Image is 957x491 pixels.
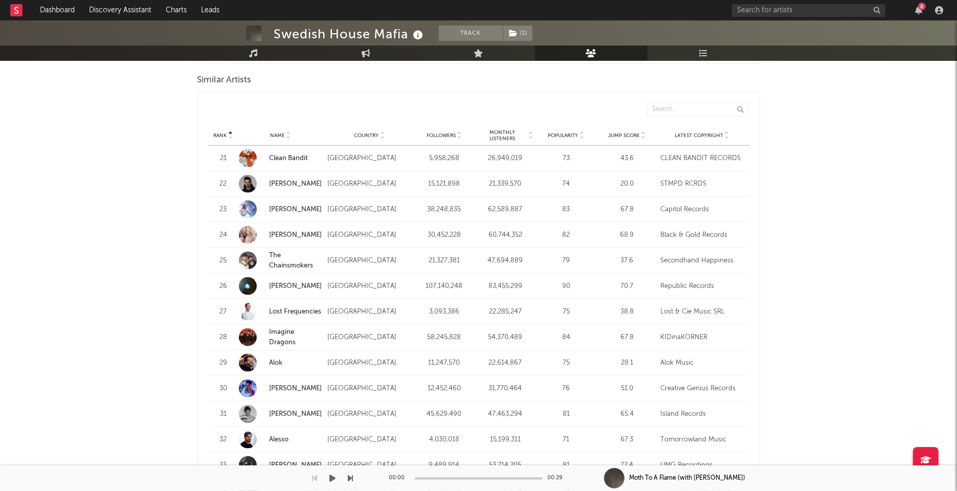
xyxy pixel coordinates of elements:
div: 15,199,311 [477,435,533,445]
div: [GEOGRAPHIC_DATA] [327,230,411,240]
div: 79 [538,256,594,266]
div: [GEOGRAPHIC_DATA] [327,256,411,266]
div: 76 [538,384,594,394]
div: 00:00 [389,472,410,484]
a: [PERSON_NAME] [239,380,323,397]
div: [GEOGRAPHIC_DATA] [327,435,411,445]
div: 62,589,887 [477,205,533,215]
div: Island Records [660,409,744,419]
div: 67.8 [599,332,655,343]
div: 82 [538,230,594,240]
div: [GEOGRAPHIC_DATA] [327,358,411,368]
div: Secondhand Happiness [660,256,744,266]
div: 12,452,460 [416,384,472,394]
div: 75 [538,307,594,317]
div: 38.8 [599,307,655,317]
div: 30,452,228 [416,230,472,240]
div: 26 [213,281,234,292]
span: Latest Copyright [675,132,723,139]
div: 47,463,294 [477,409,533,419]
div: 22,614,867 [477,358,533,368]
div: 20.0 [599,179,655,189]
a: Imagine Dragons [270,329,296,346]
a: Lost Frequencies [270,308,322,315]
a: Lost Frequencies [239,303,323,321]
div: 107,140,248 [416,281,472,292]
div: 60,744,352 [477,230,533,240]
div: [GEOGRAPHIC_DATA] [327,179,411,189]
a: [PERSON_NAME] [270,385,322,392]
div: 83 [538,205,594,215]
div: [GEOGRAPHIC_DATA] [327,281,411,292]
div: 67.3 [599,435,655,445]
div: 74 [538,179,594,189]
div: 72.4 [599,460,655,471]
div: 5,958,268 [416,153,472,164]
div: [GEOGRAPHIC_DATA] [327,384,411,394]
a: Alesso [239,431,323,449]
a: [PERSON_NAME] [270,181,322,187]
div: 43.6 [599,153,655,164]
a: Clean Bandit [270,155,308,162]
a: [PERSON_NAME] [239,405,323,423]
div: 30 [213,384,234,394]
div: 23 [213,205,234,215]
div: 21 [213,153,234,164]
div: [GEOGRAPHIC_DATA] [327,153,411,164]
a: [PERSON_NAME] [270,462,322,468]
span: Country [354,132,379,139]
div: 21,327,381 [416,256,472,266]
div: [GEOGRAPHIC_DATA] [327,332,411,343]
a: Alok [270,360,283,366]
a: [PERSON_NAME] [239,175,323,193]
div: 90 [538,281,594,292]
div: 71 [538,435,594,445]
button: Track [439,26,503,41]
div: 28.1 [599,358,655,368]
div: 15,121,898 [416,179,472,189]
div: 31 [213,409,234,419]
a: The Chainsmokers [239,251,323,271]
span: Monthly Listeners [477,129,527,142]
div: 25 [213,256,234,266]
a: [PERSON_NAME] [270,232,322,238]
div: 29 [213,358,234,368]
a: Alesso [270,436,289,443]
div: 84 [538,332,594,343]
div: 9,489,914 [416,460,472,471]
div: Tomorrowland Music [660,435,744,445]
div: 32 [213,435,234,445]
div: Republic Records [660,281,744,292]
div: 70.7 [599,281,655,292]
div: 11,247,570 [416,358,472,368]
div: STMPD RCRDS [660,179,744,189]
div: 45,629,490 [416,409,472,419]
div: 38,248,835 [416,205,472,215]
a: [PERSON_NAME] [270,206,322,213]
button: 8 [915,6,922,14]
input: Search... [647,102,749,117]
div: 37.6 [599,256,655,266]
div: UMG Recordings [660,460,744,471]
div: 68.9 [599,230,655,240]
div: 53,714,205 [477,460,533,471]
div: [GEOGRAPHIC_DATA] [327,307,411,317]
a: [PERSON_NAME] [239,456,323,474]
div: Capitol Records [660,205,744,215]
a: [PERSON_NAME] [239,226,323,244]
div: 00:29 [548,472,568,484]
a: [PERSON_NAME] [239,277,323,295]
a: [PERSON_NAME] [270,283,322,289]
div: 51.0 [599,384,655,394]
span: ( 1 ) [503,26,533,41]
div: 24 [213,230,234,240]
div: 54,370,489 [477,332,533,343]
a: Imagine Dragons [239,327,323,347]
div: 8 [918,3,926,10]
div: 28 [213,332,234,343]
input: Search for artists [732,4,885,17]
div: 27 [213,307,234,317]
a: Clean Bandit [239,149,323,167]
a: [PERSON_NAME] [239,200,323,218]
span: Similar Artists [197,74,252,86]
